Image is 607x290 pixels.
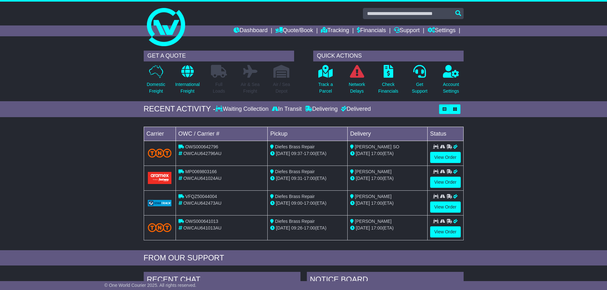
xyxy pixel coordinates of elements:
div: In Transit [270,106,303,113]
td: Status [427,127,463,141]
a: Quote/Book [275,25,313,36]
a: Dashboard [234,25,268,36]
td: Delivery [347,127,427,141]
span: OWS000641013 [185,219,218,224]
img: GetCarrierServiceLogo [148,200,172,206]
span: Diefes Brass Repair [275,144,315,149]
p: International Freight [175,81,200,95]
span: 09:00 [291,201,302,206]
span: [DATE] [276,151,290,156]
span: OWCAU641024AU [183,176,221,181]
span: VFQZ50044004 [185,194,217,199]
div: (ETA) [350,200,425,207]
span: [PERSON_NAME] [355,194,392,199]
span: 09:37 [291,151,302,156]
span: 17:00 [304,176,315,181]
span: [DATE] [276,201,290,206]
img: TNT_Domestic.png [148,149,172,157]
span: Diefes Brass Repair [275,219,315,224]
div: RECENT ACTIVITY - [144,104,216,114]
img: TNT_Domestic.png [148,223,172,232]
a: NetworkDelays [348,65,365,98]
span: 17:00 [304,225,315,230]
p: Full Loads [211,81,227,95]
span: 17:00 [304,201,315,206]
div: - (ETA) [270,225,345,231]
p: Check Financials [378,81,398,95]
img: Aramex.png [148,172,172,184]
p: Network Delays [349,81,365,95]
div: - (ETA) [270,200,345,207]
div: (ETA) [350,225,425,231]
a: Financials [357,25,386,36]
a: View Order [430,177,461,188]
span: [PERSON_NAME] [355,169,392,174]
span: [PERSON_NAME] [355,219,392,224]
span: Diefes Brass Repair [275,194,315,199]
div: NOTICE BOARD [307,272,464,289]
span: OWS000642796 [185,144,218,149]
a: View Order [430,152,461,163]
div: Delivering [303,106,339,113]
p: Track a Parcel [318,81,333,95]
p: Get Support [412,81,427,95]
div: (ETA) [350,175,425,182]
a: DomesticFreight [146,65,165,98]
span: OWCAU642796AU [183,151,221,156]
p: Domestic Freight [147,81,165,95]
div: Waiting Collection [215,106,270,113]
span: 17:00 [371,176,382,181]
span: [DATE] [276,176,290,181]
a: Settings [428,25,456,36]
div: RECENT CHAT [144,272,300,289]
span: 17:00 [371,201,382,206]
a: InternationalFreight [175,65,200,98]
span: 17:00 [371,225,382,230]
span: © One World Courier 2025. All rights reserved. [105,283,197,288]
span: [DATE] [356,225,370,230]
span: OWCAU641013AU [183,225,221,230]
span: MP0069803166 [185,169,217,174]
td: Pickup [268,127,348,141]
span: 09:31 [291,176,302,181]
span: [PERSON_NAME] SO [355,144,399,149]
a: CheckFinancials [378,65,399,98]
span: Diefes Brass Repair [275,169,315,174]
a: AccountSettings [443,65,459,98]
span: OWCAU642473AU [183,201,221,206]
div: (ETA) [350,150,425,157]
a: Tracking [321,25,349,36]
span: [DATE] [356,176,370,181]
div: GET A QUOTE [144,51,294,61]
span: [DATE] [356,201,370,206]
td: Carrier [144,127,176,141]
div: - (ETA) [270,150,345,157]
a: View Order [430,226,461,237]
a: Track aParcel [318,65,333,98]
div: QUICK ACTIONS [313,51,464,61]
span: [DATE] [356,151,370,156]
p: Account Settings [443,81,459,95]
span: 09:26 [291,225,302,230]
div: FROM OUR SUPPORT [144,253,464,263]
a: Support [394,25,420,36]
td: OWC / Carrier # [176,127,268,141]
a: GetSupport [411,65,428,98]
span: [DATE] [276,225,290,230]
span: 17:00 [304,151,315,156]
div: - (ETA) [270,175,345,182]
div: Delivered [339,106,371,113]
p: Air / Sea Depot [273,81,290,95]
span: 17:00 [371,151,382,156]
p: Air & Sea Freight [241,81,260,95]
a: View Order [430,202,461,213]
